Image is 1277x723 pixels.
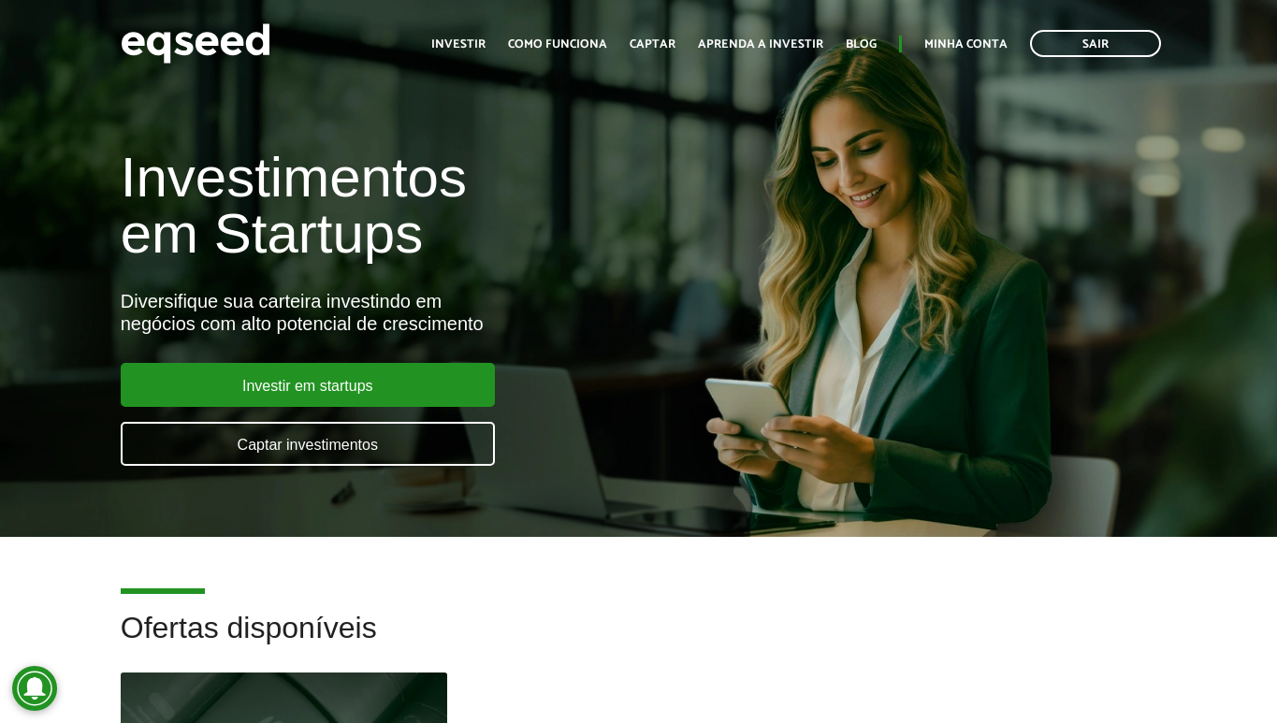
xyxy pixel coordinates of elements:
div: Diversifique sua carteira investindo em negócios com alto potencial de crescimento [121,290,732,335]
a: Sair [1030,30,1161,57]
h2: Ofertas disponíveis [121,612,1157,672]
a: Investir em startups [121,363,495,407]
h1: Investimentos em Startups [121,150,732,262]
img: EqSeed [121,19,270,68]
a: Aprenda a investir [698,38,823,51]
a: Blog [846,38,877,51]
a: Como funciona [508,38,607,51]
a: Minha conta [924,38,1008,51]
a: Captar investimentos [121,422,495,466]
a: Captar [630,38,675,51]
a: Investir [431,38,486,51]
